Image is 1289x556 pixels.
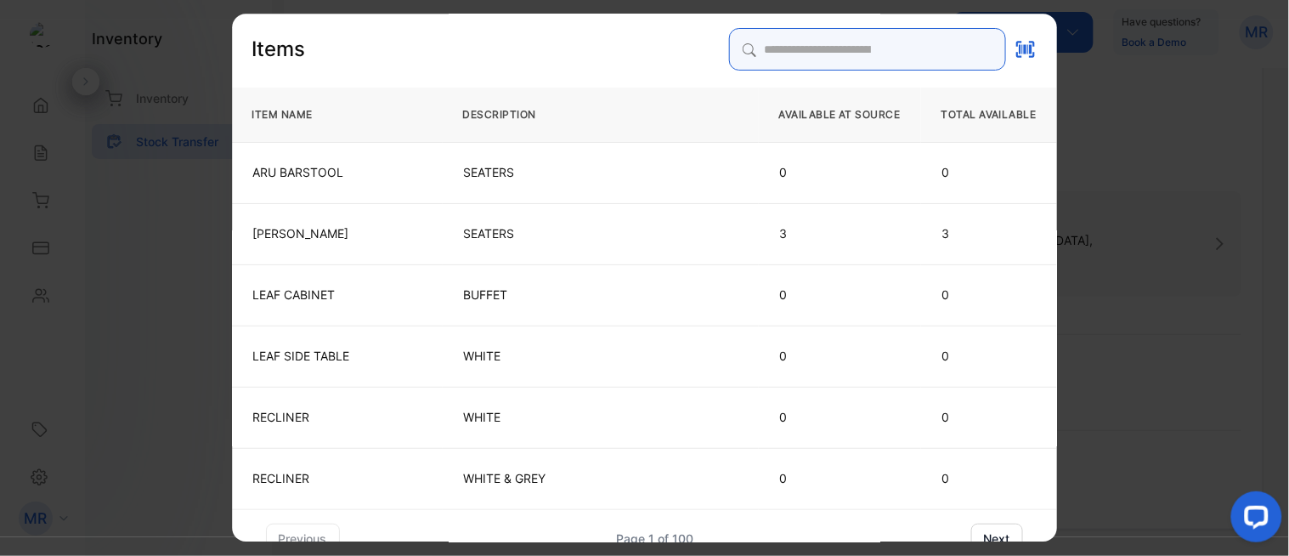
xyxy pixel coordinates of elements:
p: ITEM NAME [252,106,422,123]
p: 0 [780,348,900,365]
p: WHITE & GREY [464,470,738,487]
p: WHITE [464,348,738,365]
button: next [971,524,1023,554]
p: AVAILABLE AT SOURCE [779,106,901,123]
p: 3 [780,225,900,242]
div: Page 1 of 100 [617,530,694,547]
p: 0 [780,164,900,181]
p: ARU BARSTOOL [253,164,421,181]
p: LEAF CABINET [253,287,421,304]
p: WHITE [464,409,738,426]
p: 0 [942,470,1036,487]
button: previous [266,524,340,554]
p: 0 [780,287,900,304]
p: SEATERS [464,164,738,181]
p: RECLINER [253,470,421,487]
p: LEAF SIDE TABLE [253,348,421,365]
p: TOTAL AVAILABLE [941,106,1037,123]
p: 0 [942,287,1036,304]
p: [PERSON_NAME] [253,225,421,242]
p: DESCRIPTION [463,106,738,123]
p: 3 [942,225,1036,242]
p: RECLINER [253,409,421,426]
p: 0 [942,409,1036,426]
iframe: LiveChat chat widget [1218,485,1289,556]
p: SEATERS [464,225,738,242]
p: 0 [780,409,900,426]
p: BUFFET [464,287,738,304]
p: Items [252,35,306,64]
p: 0 [780,470,900,487]
p: 0 [942,164,1036,181]
p: 0 [942,348,1036,365]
